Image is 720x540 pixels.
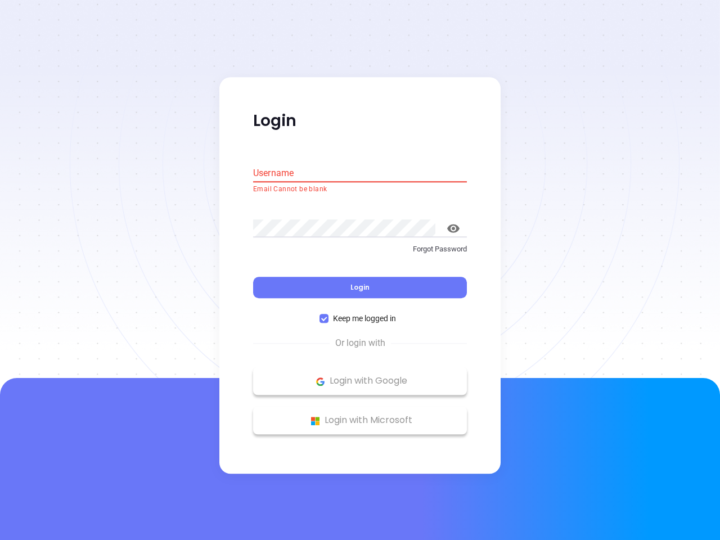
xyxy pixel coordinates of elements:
button: toggle password visibility [440,215,467,242]
img: Microsoft Logo [308,414,322,428]
button: Login [253,277,467,299]
button: Google Logo Login with Google [253,367,467,395]
p: Login with Google [259,373,461,390]
p: Forgot Password [253,244,467,255]
img: Google Logo [313,375,327,389]
button: Microsoft Logo Login with Microsoft [253,407,467,435]
span: Keep me logged in [328,313,400,325]
span: Or login with [330,337,391,350]
span: Login [350,283,370,292]
a: Forgot Password [253,244,467,264]
p: Email Cannot be blank [253,184,467,195]
p: Login with Microsoft [259,412,461,429]
p: Login [253,111,467,131]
